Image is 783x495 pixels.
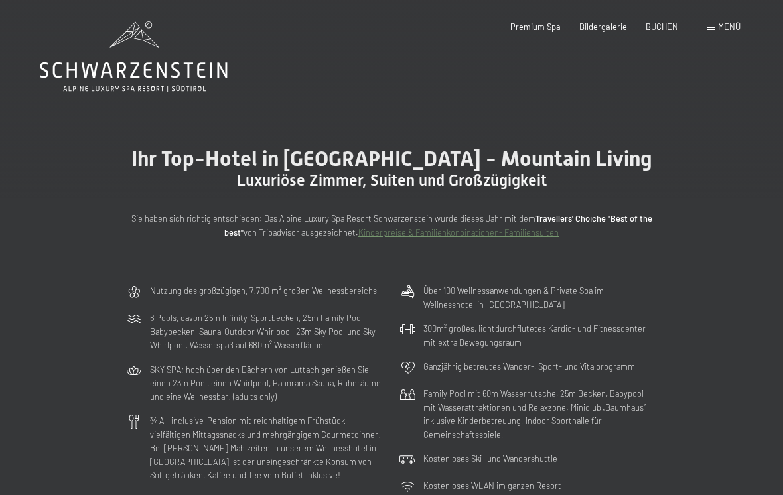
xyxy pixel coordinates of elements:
span: Menü [718,21,741,32]
strong: Travellers' Choiche "Best of the best" [224,213,652,237]
p: Kostenloses WLAN im ganzen Resort [423,479,561,492]
a: BUCHEN [646,21,678,32]
p: 300m² großes, lichtdurchflutetes Kardio- und Fitnesscenter mit extra Bewegungsraum [423,322,657,349]
p: ¾ All-inclusive-Pension mit reichhaltigem Frühstück, vielfältigen Mittagssnacks und mehrgängigem ... [150,414,384,482]
p: Kostenloses Ski- und Wandershuttle [423,452,557,465]
p: SKY SPA: hoch über den Dächern von Luttach genießen Sie einen 23m Pool, einen Whirlpool, Panorama... [150,363,384,403]
p: 6 Pools, davon 25m Infinity-Sportbecken, 25m Family Pool, Babybecken, Sauna-Outdoor Whirlpool, 23... [150,311,384,352]
a: Kinderpreise & Familienkonbinationen- Familiensuiten [358,227,559,238]
a: Premium Spa [510,21,561,32]
p: Nutzung des großzügigen, 7.700 m² großen Wellnessbereichs [150,284,377,297]
span: Ihr Top-Hotel in [GEOGRAPHIC_DATA] - Mountain Living [131,146,652,171]
p: Ganzjährig betreutes Wander-, Sport- und Vitalprogramm [423,360,635,373]
p: Über 100 Wellnessanwendungen & Private Spa im Wellnesshotel in [GEOGRAPHIC_DATA] [423,284,657,311]
span: Luxuriöse Zimmer, Suiten und Großzügigkeit [237,171,547,190]
p: Family Pool mit 60m Wasserrutsche, 25m Becken, Babypool mit Wasserattraktionen und Relaxzone. Min... [423,387,657,441]
a: Bildergalerie [579,21,627,32]
p: Sie haben sich richtig entschieden: Das Alpine Luxury Spa Resort Schwarzenstein wurde dieses Jahr... [126,212,657,239]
